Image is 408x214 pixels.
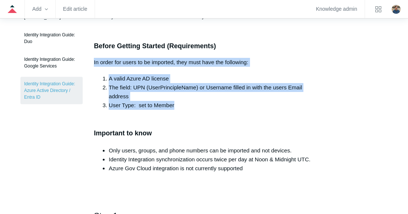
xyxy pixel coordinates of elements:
[109,155,314,164] li: Identity Integration synchronization occurs twice per day at Noon & Midnight UTC.
[109,101,314,110] li: User Type: set to Member
[316,7,357,11] a: Knowledge admin
[32,7,48,11] zd-hc-trigger: Add
[20,52,83,73] a: Identity Integration Guide: Google Services
[392,5,401,14] zd-hc-trigger: Click your profile icon to open the profile menu
[94,117,314,139] h3: Important to know
[94,58,314,67] p: In order for users to be imported, they must have the following:
[109,83,314,101] li: The field: UPN (UserPrincipleName) or Username filled in with the users Email address
[63,7,87,11] a: Edit article
[20,28,83,49] a: Identity Integration Guide: Duo
[392,5,401,14] img: user avatar
[109,164,314,173] li: Azure Gov Cloud integration is not currently supported
[109,74,314,83] li: A valid Azure AD license
[94,41,314,52] h3: Before Getting Started (Requirements)
[20,77,83,104] a: Identity Integration Guide: Azure Active Directory / Entra ID
[109,146,314,155] li: Only users, groups, and phone numbers can be imported and not devices.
